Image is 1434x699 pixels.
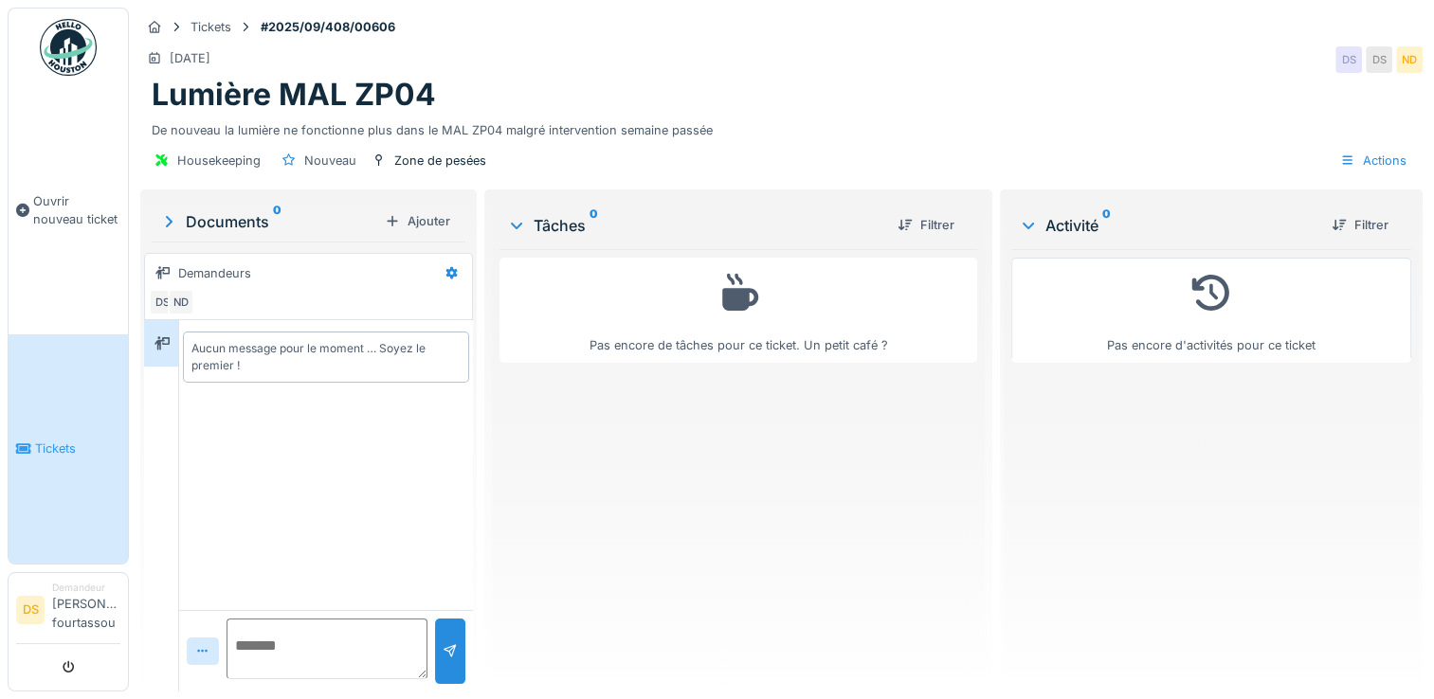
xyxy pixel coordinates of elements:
[1324,212,1396,238] div: Filtrer
[507,214,882,237] div: Tâches
[890,212,962,238] div: Filtrer
[149,289,175,315] div: DS
[1366,46,1392,73] div: DS
[40,19,97,76] img: Badge_color-CXgf-gQk.svg
[168,289,194,315] div: ND
[191,340,461,374] div: Aucun message pour le moment … Soyez le premier !
[16,581,120,644] a: DS Demandeur[PERSON_NAME] fourtassou
[273,210,281,233] sup: 0
[35,439,120,457] span: Tickets
[33,192,120,228] span: Ouvrir nouveau ticket
[152,114,1411,139] div: De nouveau la lumière ne fonctionne plus dans le MAL ZP04 malgré intervention semaine passée
[177,152,261,170] div: Housekeeping
[1024,266,1399,354] div: Pas encore d'activités pour ce ticket
[191,18,231,36] div: Tickets
[9,86,128,334] a: Ouvrir nouveau ticket
[152,77,436,113] h1: Lumière MAL ZP04
[170,49,210,67] div: [DATE]
[1396,46,1423,73] div: ND
[52,581,120,595] div: Demandeur
[394,152,486,170] div: Zone de pesées
[52,581,120,639] li: [PERSON_NAME] fourtassou
[9,334,128,564] a: Tickets
[512,266,965,354] div: Pas encore de tâches pour ce ticket. Un petit café ?
[304,152,356,170] div: Nouveau
[1102,214,1111,237] sup: 0
[1335,46,1362,73] div: DS
[377,208,458,234] div: Ajouter
[253,18,403,36] strong: #2025/09/408/00606
[16,596,45,624] li: DS
[1019,214,1316,237] div: Activité
[590,214,598,237] sup: 0
[1332,147,1415,174] div: Actions
[159,210,377,233] div: Documents
[178,264,251,282] div: Demandeurs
